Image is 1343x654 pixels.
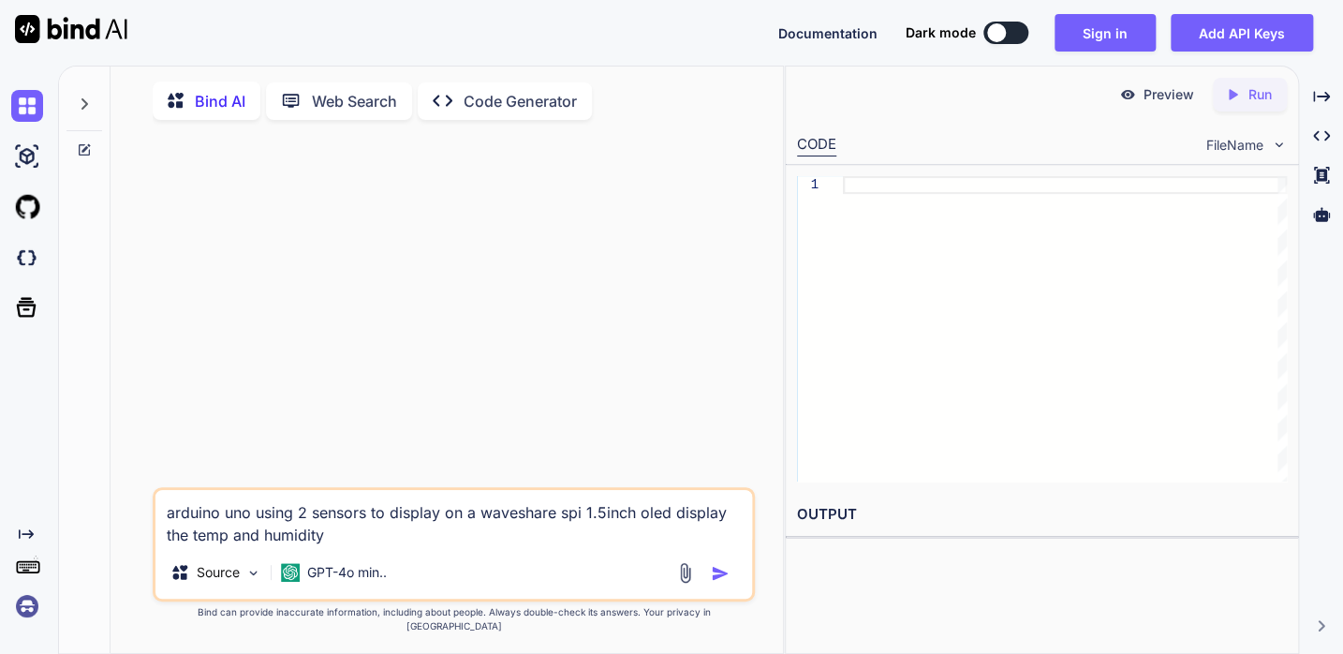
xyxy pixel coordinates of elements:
p: Run [1248,85,1272,104]
img: preview [1119,86,1136,103]
img: Pick Models [245,565,261,581]
textarea: arduino uno using 2 sensors to display on a waveshare spi 1.5inch oled display the temp and humidity [155,490,752,546]
p: GPT-4o min.. [307,563,387,582]
span: Dark mode [906,23,976,42]
p: Bind AI [195,90,245,112]
p: Web Search [312,90,397,112]
img: ai-studio [11,141,43,172]
button: Add API Keys [1171,14,1313,52]
div: CODE [797,134,836,156]
p: Source [197,563,240,582]
img: icon [711,564,730,583]
span: FileName [1206,136,1263,155]
p: Bind can provide inaccurate information, including about people. Always double-check its answers.... [153,605,755,633]
img: chat [11,90,43,122]
button: Sign in [1055,14,1156,52]
button: Documentation [778,23,878,43]
img: Bind AI [15,15,127,43]
h2: OUTPUT [786,493,1298,537]
img: githubLight [11,191,43,223]
img: GPT-4o mini [281,563,300,582]
div: 1 [797,176,819,194]
img: signin [11,590,43,622]
img: attachment [674,562,696,584]
span: Documentation [778,25,878,41]
img: darkCloudIdeIcon [11,242,43,274]
p: Code Generator [464,90,577,112]
img: chevron down [1271,137,1287,153]
p: Preview [1144,85,1194,104]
